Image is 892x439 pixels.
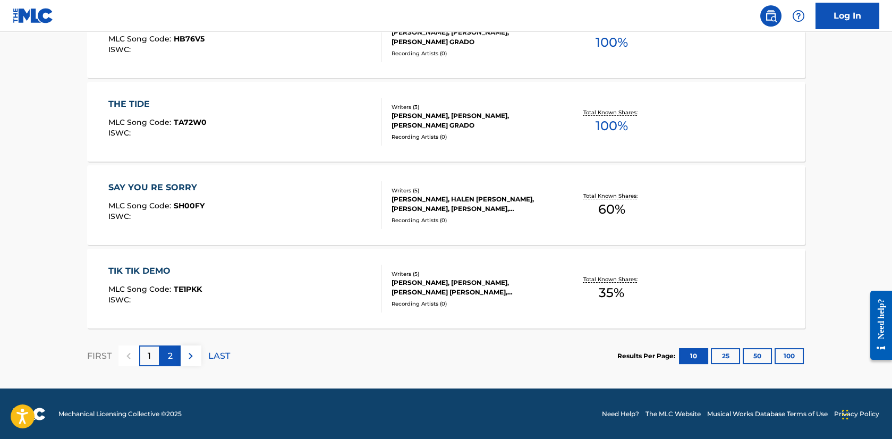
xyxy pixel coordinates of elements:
[711,348,740,364] button: 25
[108,34,174,44] span: MLC Song Code :
[392,195,552,214] div: [PERSON_NAME], HALEN [PERSON_NAME], [PERSON_NAME], [PERSON_NAME], [PERSON_NAME]
[108,45,133,54] span: ISWC :
[13,8,54,23] img: MLC Logo
[392,300,552,308] div: Recording Artists ( 0 )
[174,201,205,210] span: SH00FY
[862,282,892,368] iframe: Resource Center
[599,283,624,302] span: 35 %
[583,275,640,283] p: Total Known Shares:
[392,278,552,297] div: [PERSON_NAME], [PERSON_NAME], [PERSON_NAME] [PERSON_NAME], [PERSON_NAME], [PERSON_NAME]
[598,200,625,219] span: 60 %
[108,295,133,305] span: ISWC :
[645,409,701,419] a: The MLC Website
[834,409,879,419] a: Privacy Policy
[596,33,628,52] span: 100 %
[596,116,628,136] span: 100 %
[87,350,112,362] p: FIRST
[174,34,205,44] span: HB76V5
[815,3,879,29] a: Log In
[208,350,230,362] p: LAST
[392,270,552,278] div: Writers ( 5 )
[760,5,781,27] a: Public Search
[392,103,552,111] div: Writers ( 3 )
[788,5,809,27] div: Help
[583,192,640,200] p: Total Known Shares:
[707,409,828,419] a: Musical Works Database Terms of Use
[148,350,151,362] p: 1
[392,28,552,47] div: [PERSON_NAME], [PERSON_NAME], [PERSON_NAME] GRADO
[617,351,678,361] p: Results Per Page:
[87,82,805,162] a: THE TIDEMLC Song Code:TA72W0ISWC:Writers (3)[PERSON_NAME], [PERSON_NAME], [PERSON_NAME] GRADOReco...
[168,350,173,362] p: 2
[58,409,182,419] span: Mechanical Licensing Collective © 2025
[108,128,133,138] span: ISWC :
[174,284,202,294] span: TE1PKK
[108,98,207,111] div: THE TIDE
[392,187,552,195] div: Writers ( 5 )
[108,201,174,210] span: MLC Song Code :
[87,249,805,328] a: TIK TIK DEMOMLC Song Code:TE1PKKISWC:Writers (5)[PERSON_NAME], [PERSON_NAME], [PERSON_NAME] [PERS...
[13,408,46,420] img: logo
[108,212,133,221] span: ISWC :
[108,181,205,194] div: SAY YOU RE SORRY
[792,10,805,22] img: help
[743,348,772,364] button: 50
[392,216,552,224] div: Recording Artists ( 0 )
[583,108,640,116] p: Total Known Shares:
[392,111,552,130] div: [PERSON_NAME], [PERSON_NAME], [PERSON_NAME] GRADO
[602,409,639,419] a: Need Help?
[108,117,174,127] span: MLC Song Code :
[174,117,207,127] span: TA72W0
[839,388,892,439] iframe: Chat Widget
[764,10,777,22] img: search
[87,165,805,245] a: SAY YOU RE SORRYMLC Song Code:SH00FYISWC:Writers (5)[PERSON_NAME], HALEN [PERSON_NAME], [PERSON_N...
[184,350,197,362] img: right
[392,133,552,141] div: Recording Artists ( 0 )
[842,399,848,430] div: Drag
[775,348,804,364] button: 100
[108,284,174,294] span: MLC Song Code :
[108,265,202,277] div: TIK TIK DEMO
[392,49,552,57] div: Recording Artists ( 0 )
[679,348,708,364] button: 10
